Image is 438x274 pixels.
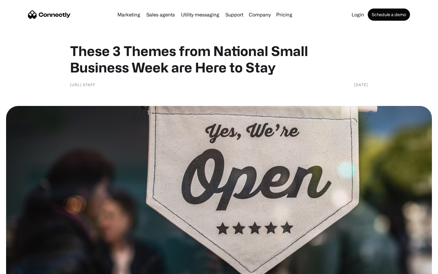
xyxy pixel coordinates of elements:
[274,12,295,17] a: Pricing
[368,9,410,21] a: Schedule a demo
[249,10,271,19] div: Company
[70,82,95,88] div: [URL] Staff
[70,43,368,76] h1: These 3 Themes from National Small Business Week are Here to Stay
[179,12,222,17] a: Utility messaging
[144,12,177,17] a: Sales agents
[354,82,368,88] div: [DATE]
[349,12,367,17] a: Login
[115,12,143,17] a: Marketing
[6,263,36,272] aside: Language selected: English
[223,12,246,17] a: Support
[12,263,36,272] ul: Language list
